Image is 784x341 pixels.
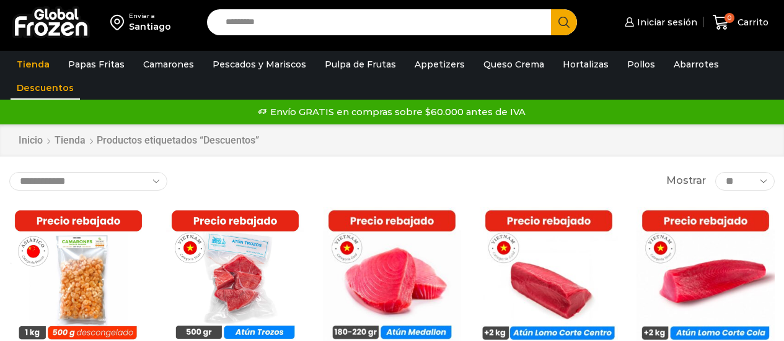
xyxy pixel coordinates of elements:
a: Pollos [621,53,661,76]
a: Inicio [18,134,43,148]
h1: Productos etiquetados “Descuentos” [97,134,259,146]
a: Queso Crema [477,53,550,76]
a: Iniciar sesión [622,10,697,35]
div: Santiago [129,20,171,33]
a: Appetizers [408,53,471,76]
a: Papas Fritas [62,53,131,76]
span: Carrito [734,16,769,28]
a: Abarrotes [667,53,725,76]
a: Pescados y Mariscos [206,53,312,76]
img: address-field-icon.svg [110,12,129,33]
span: 0 [725,13,734,23]
select: Pedido de la tienda [9,172,167,191]
a: Descuentos [11,76,80,100]
span: Iniciar sesión [634,16,697,28]
a: Hortalizas [557,53,615,76]
div: Enviar a [129,12,171,20]
a: Pulpa de Frutas [319,53,402,76]
a: Tienda [11,53,56,76]
a: 0 Carrito [710,8,772,37]
button: Search button [551,9,577,35]
span: Mostrar [666,174,706,188]
nav: Breadcrumb [18,134,259,148]
a: Tienda [54,134,86,148]
a: Camarones [137,53,200,76]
